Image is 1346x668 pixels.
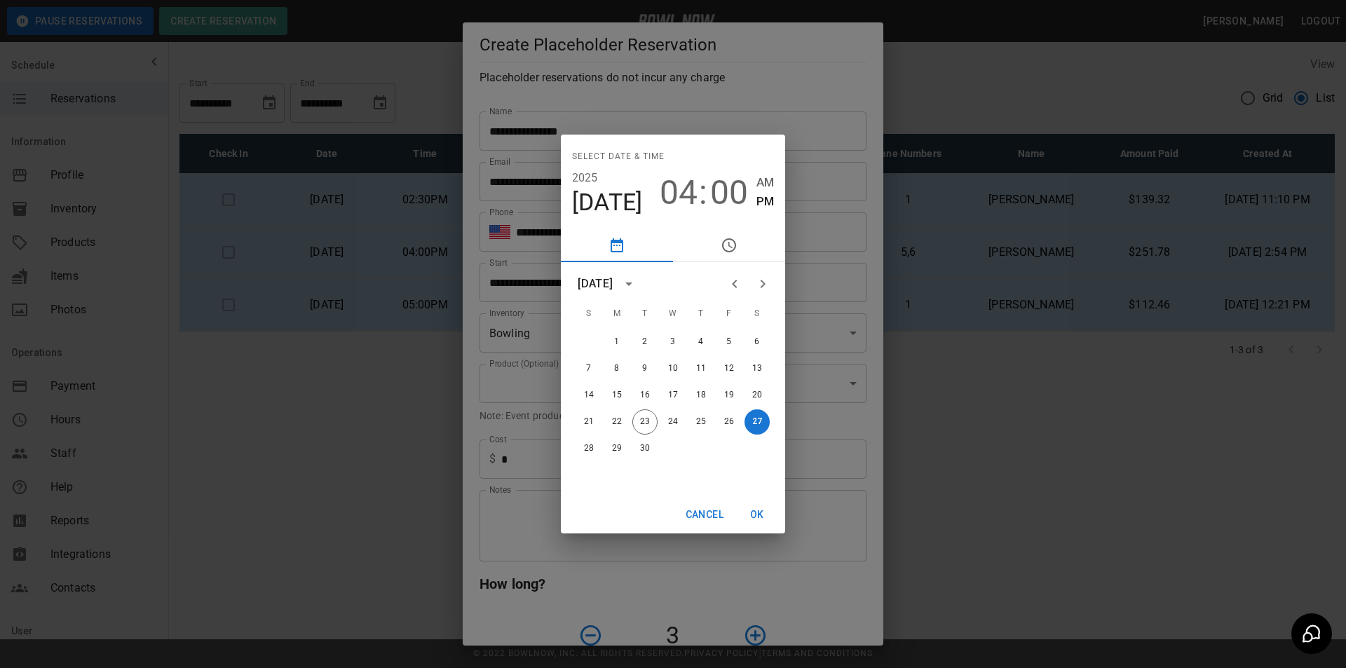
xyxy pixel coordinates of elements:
[604,329,630,355] button: 1
[604,409,630,435] button: 22
[604,436,630,461] button: 29
[604,383,630,408] button: 15
[572,168,598,188] button: 2025
[745,300,770,328] span: Saturday
[660,329,686,355] button: 3
[632,356,658,381] button: 9
[716,300,742,328] span: Friday
[716,383,742,408] button: 19
[576,409,601,435] button: 21
[660,383,686,408] button: 17
[716,409,742,435] button: 26
[561,229,673,262] button: pick date
[688,383,714,408] button: 18
[688,300,714,328] span: Thursday
[749,270,777,298] button: Next month
[632,329,658,355] button: 2
[576,383,601,408] button: 14
[680,502,729,528] button: Cancel
[632,436,658,461] button: 30
[716,329,742,355] button: 5
[710,173,748,212] button: 00
[576,436,601,461] button: 28
[578,275,613,292] div: [DATE]
[756,173,774,192] button: AM
[660,356,686,381] button: 10
[632,383,658,408] button: 16
[660,300,686,328] span: Wednesday
[572,188,643,217] button: [DATE]
[617,272,641,296] button: calendar view is open, switch to year view
[688,409,714,435] button: 25
[660,409,686,435] button: 24
[716,356,742,381] button: 12
[673,229,785,262] button: pick time
[660,173,698,212] button: 04
[632,409,658,435] button: 23
[756,192,774,211] button: PM
[745,329,770,355] button: 6
[604,356,630,381] button: 8
[745,383,770,408] button: 20
[699,173,707,212] span: :
[688,356,714,381] button: 11
[745,356,770,381] button: 13
[572,146,665,168] span: Select date & time
[576,300,601,328] span: Sunday
[688,329,714,355] button: 4
[721,270,749,298] button: Previous month
[604,300,630,328] span: Monday
[632,300,658,328] span: Tuesday
[576,356,601,381] button: 7
[745,409,770,435] button: 27
[735,502,780,528] button: OK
